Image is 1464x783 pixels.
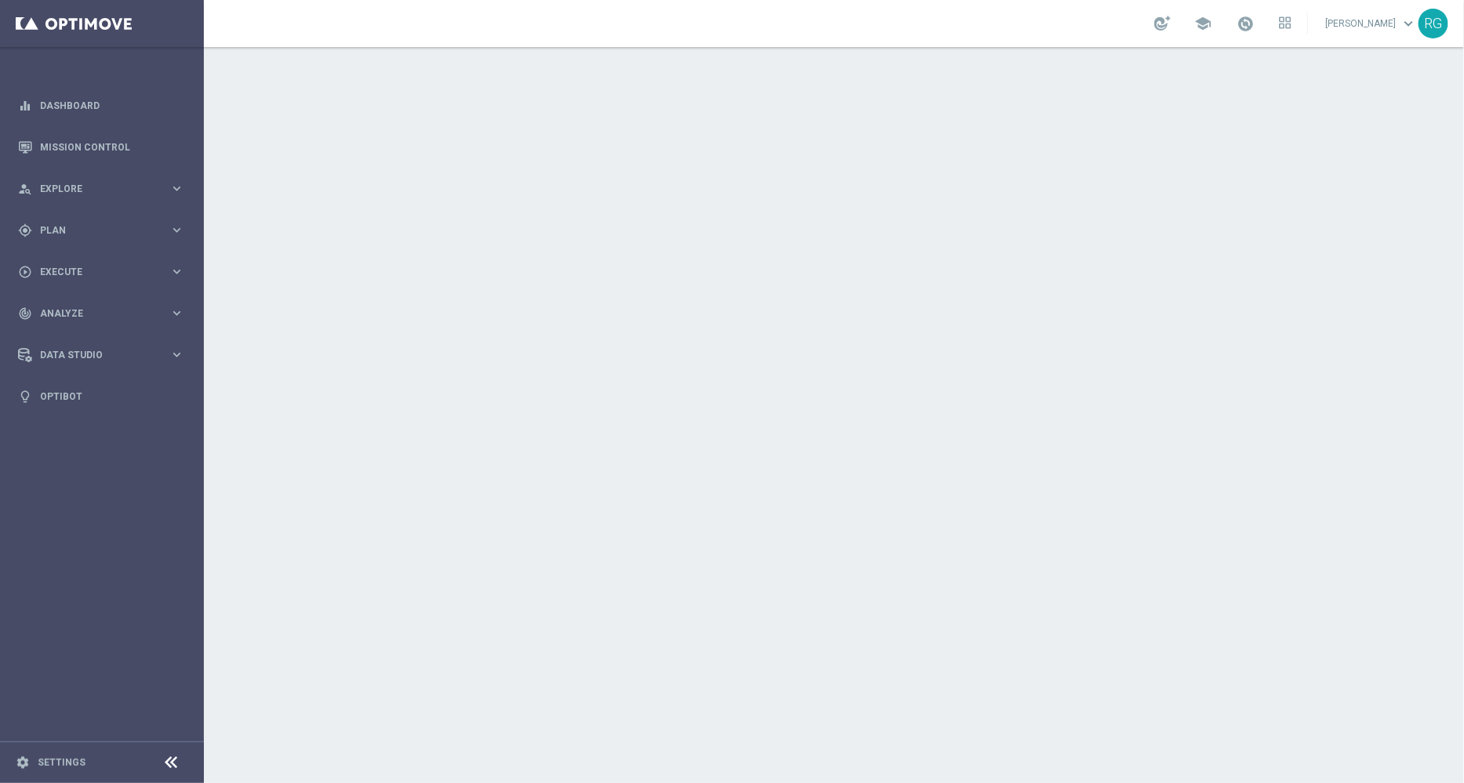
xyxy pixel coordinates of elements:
[169,306,184,321] i: keyboard_arrow_right
[18,265,169,279] div: Execute
[1324,12,1419,35] a: [PERSON_NAME]keyboard_arrow_down
[18,223,169,237] div: Plan
[18,306,32,321] i: track_changes
[38,758,85,767] a: Settings
[40,350,169,360] span: Data Studio
[18,265,32,279] i: play_circle_outline
[18,375,184,417] div: Optibot
[17,349,185,361] button: Data Studio keyboard_arrow_right
[17,141,185,154] button: Mission Control
[40,375,184,417] a: Optibot
[40,309,169,318] span: Analyze
[169,347,184,362] i: keyboard_arrow_right
[40,126,184,168] a: Mission Control
[40,267,169,277] span: Execute
[16,756,30,770] i: settings
[18,223,32,237] i: gps_fixed
[17,307,185,320] button: track_changes Analyze keyboard_arrow_right
[18,182,32,196] i: person_search
[18,306,169,321] div: Analyze
[40,226,169,235] span: Plan
[18,85,184,126] div: Dashboard
[169,223,184,237] i: keyboard_arrow_right
[17,183,185,195] button: person_search Explore keyboard_arrow_right
[169,264,184,279] i: keyboard_arrow_right
[18,126,184,168] div: Mission Control
[40,85,184,126] a: Dashboard
[17,100,185,112] button: equalizer Dashboard
[17,266,185,278] button: play_circle_outline Execute keyboard_arrow_right
[40,184,169,194] span: Explore
[18,348,169,362] div: Data Studio
[169,181,184,196] i: keyboard_arrow_right
[1194,15,1212,32] span: school
[17,390,185,403] button: lightbulb Optibot
[18,390,32,404] i: lightbulb
[1400,15,1417,32] span: keyboard_arrow_down
[17,224,185,237] button: gps_fixed Plan keyboard_arrow_right
[18,182,169,196] div: Explore
[1419,9,1448,38] div: RG
[18,99,32,113] i: equalizer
